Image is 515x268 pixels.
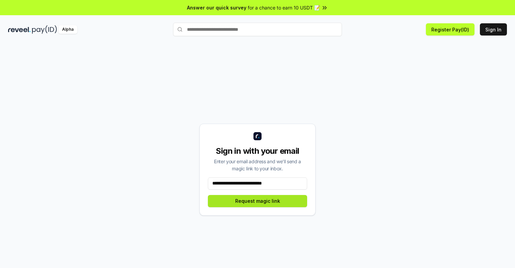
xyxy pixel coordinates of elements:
img: pay_id [32,25,57,34]
button: Sign In [480,23,507,35]
span: Answer our quick survey [187,4,246,11]
img: reveel_dark [8,25,31,34]
div: Enter your email address and we’ll send a magic link to your inbox. [208,158,307,172]
button: Register Pay(ID) [426,23,475,35]
button: Request magic link [208,195,307,207]
span: for a chance to earn 10 USDT 📝 [248,4,320,11]
img: logo_small [253,132,262,140]
div: Alpha [58,25,77,34]
div: Sign in with your email [208,146,307,156]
